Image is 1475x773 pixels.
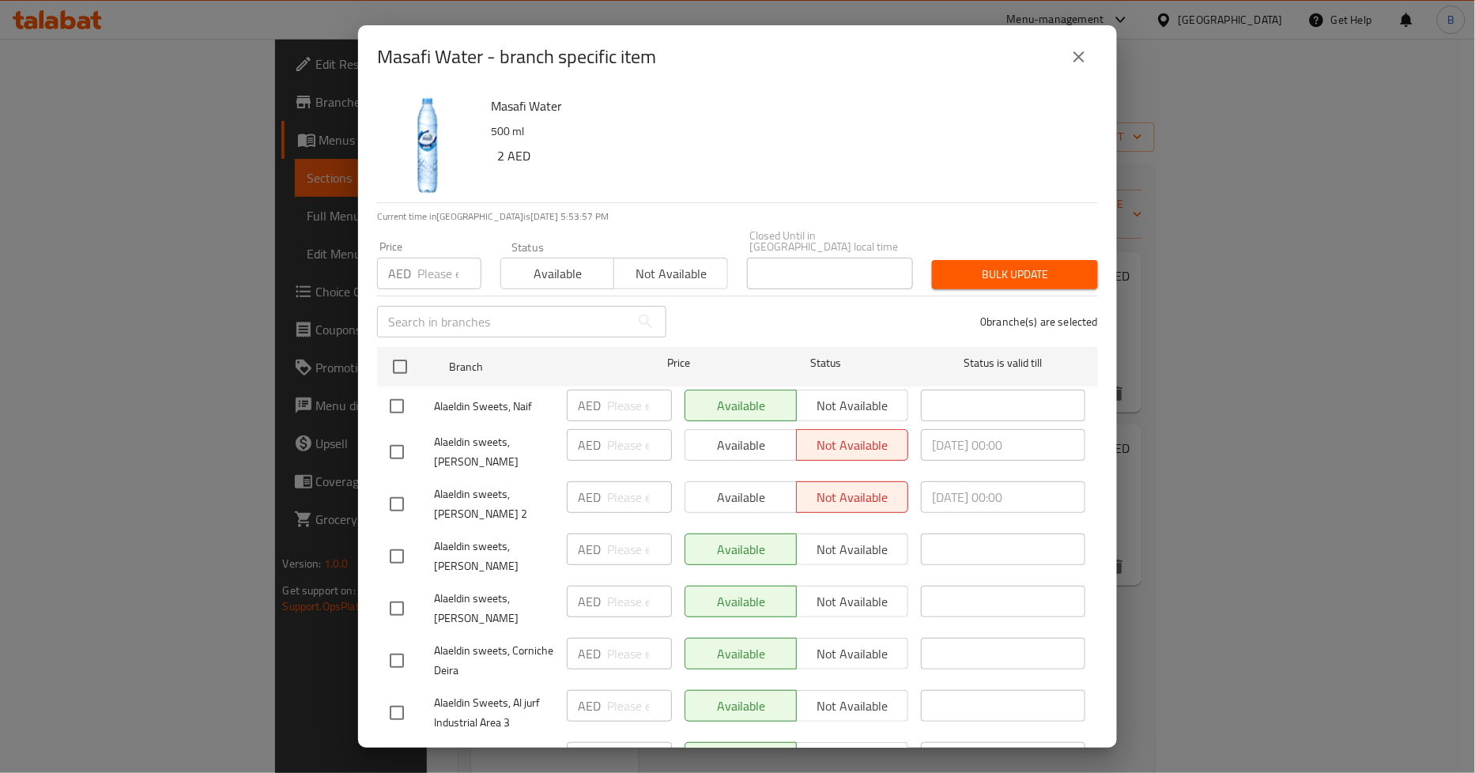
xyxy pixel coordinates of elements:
[621,262,721,285] span: Not available
[388,264,411,283] p: AED
[434,589,554,628] span: Alaeldin sweets, [PERSON_NAME]
[417,258,481,289] input: Please enter price
[607,534,672,565] input: Please enter price
[1060,38,1098,76] button: close
[507,262,608,285] span: Available
[434,432,554,472] span: Alaeldin sweets, [PERSON_NAME]
[607,481,672,513] input: Please enter price
[578,696,601,715] p: AED
[744,353,908,373] span: Status
[626,353,731,373] span: Price
[921,353,1085,373] span: Status is valid till
[607,638,672,669] input: Please enter price
[377,209,1098,224] p: Current time in [GEOGRAPHIC_DATA] is [DATE] 5:53:57 PM
[578,644,601,663] p: AED
[449,357,613,377] span: Branch
[980,314,1098,330] p: 0 branche(s) are selected
[434,693,554,733] span: Alaeldin Sweets, Al jurf Industrial Area 3
[607,390,672,421] input: Please enter price
[578,436,601,454] p: AED
[945,265,1085,285] span: Bulk update
[377,95,478,196] img: Masafi Water
[377,44,656,70] h2: Masafi Water - branch specific item
[497,145,1085,167] h6: 2 AED
[434,397,554,417] span: Alaeldin Sweets, Naif
[491,122,1085,141] p: 500 ml
[613,258,727,289] button: Not available
[491,95,1085,117] h6: Masafi Water
[578,488,601,507] p: AED
[607,586,672,617] input: Please enter price
[932,260,1098,289] button: Bulk update
[434,485,554,524] span: Alaeldin sweets, [PERSON_NAME] 2
[377,306,630,337] input: Search in branches
[578,540,601,559] p: AED
[578,396,601,415] p: AED
[607,429,672,461] input: Please enter price
[578,592,601,611] p: AED
[434,537,554,576] span: Alaeldin sweets, [PERSON_NAME]
[500,258,614,289] button: Available
[434,641,554,681] span: Alaeldin sweets, Corniche Deira
[607,690,672,722] input: Please enter price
